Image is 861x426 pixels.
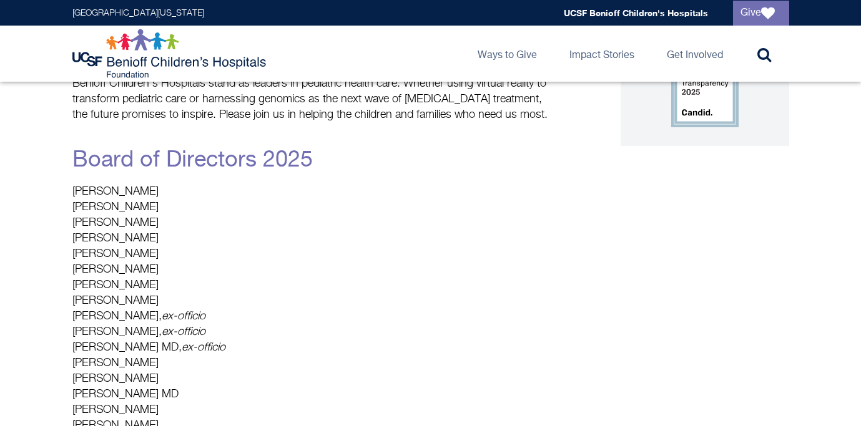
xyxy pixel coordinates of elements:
a: [GEOGRAPHIC_DATA][US_STATE] [72,9,204,17]
img: Guidestar Profile logo [671,60,739,127]
img: Logo for UCSF Benioff Children's Hospitals Foundation [72,29,269,79]
a: Board of Directors 2025 [72,149,313,172]
em: ex-officio [182,342,225,353]
a: Get Involved [657,26,733,82]
p: Thanks to donations large and small and the generous philanthropic spirit of our community, UCSF ... [72,61,553,123]
em: ex-officio [162,311,205,322]
a: Impact Stories [559,26,644,82]
a: Ways to Give [468,26,547,82]
em: ex-officio [162,326,205,337]
a: Give [733,1,789,26]
a: UCSF Benioff Children's Hospitals [564,7,708,18]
